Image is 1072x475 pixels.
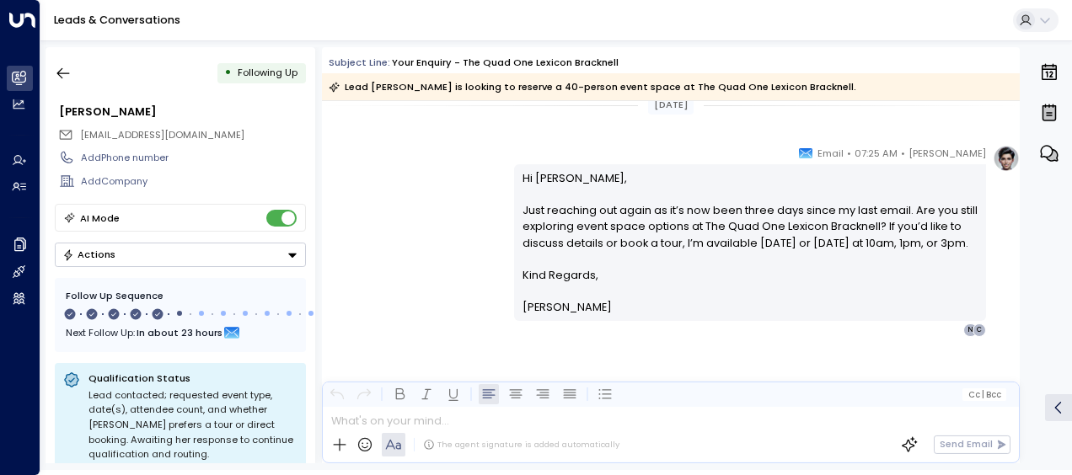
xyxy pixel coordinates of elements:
div: [DATE] [648,95,694,115]
div: The agent signature is added automatically [423,439,619,451]
span: Kind Regards, [523,267,598,283]
span: Email [817,145,844,162]
span: | [982,390,984,399]
div: • [224,61,232,85]
div: Your enquiry - The Quad One Lexicon Bracknell [392,56,619,70]
span: • [901,145,905,162]
span: Subject Line: [329,56,390,69]
p: Hi [PERSON_NAME], Just reaching out again as it’s now been three days since my last email. Are yo... [523,170,978,267]
div: Lead contacted; requested event type, date(s), attendee count, and whether [PERSON_NAME] prefers ... [88,388,297,462]
span: Following Up [238,66,297,79]
div: N [963,323,977,337]
div: [PERSON_NAME] [59,104,305,120]
span: In about 23 hours [137,323,222,342]
span: ccb123es@hotmail.com [80,128,244,142]
span: • [847,145,851,162]
span: Cc Bcc [968,390,1001,399]
span: 07:25 AM [855,145,898,162]
div: Next Follow Up: [66,323,295,342]
div: Actions [62,248,115,260]
a: Leads & Conversations [54,13,180,27]
div: AddPhone number [81,151,305,165]
div: C [973,323,986,337]
div: Lead [PERSON_NAME] is looking to reserve a 40-person event space at The Quad One Lexicon Bracknell. [329,78,856,95]
span: [PERSON_NAME] [523,299,612,315]
button: Cc|Bcc [962,388,1006,401]
p: Qualification Status [88,371,297,385]
span: [PERSON_NAME] [909,145,986,162]
div: Button group with a nested menu [55,243,306,267]
div: AI Mode [80,210,120,227]
img: profile-logo.png [993,145,1020,172]
span: [EMAIL_ADDRESS][DOMAIN_NAME] [80,128,244,141]
div: AddCompany [81,174,305,189]
button: Actions [55,243,306,267]
button: Redo [354,384,374,404]
div: Follow Up Sequence [66,289,295,303]
button: Undo [327,384,347,404]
